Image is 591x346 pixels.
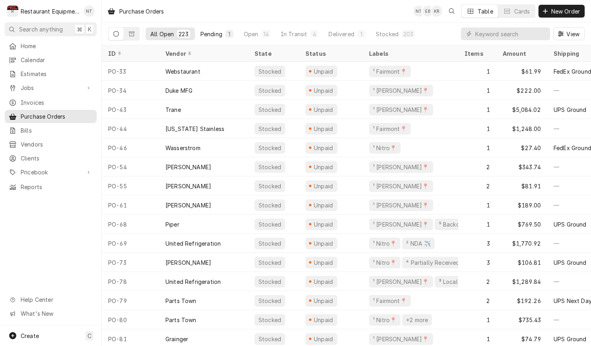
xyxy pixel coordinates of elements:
[102,81,159,100] div: PO-34
[422,6,434,17] div: EB
[102,119,159,138] div: PO-44
[496,81,547,100] div: $222.00
[179,30,188,38] div: 223
[305,49,355,58] div: Status
[21,168,81,176] span: Pricebook
[5,110,97,123] a: Purchase Orders
[496,253,547,272] div: $106.81
[369,49,452,58] div: Labels
[496,100,547,119] div: $5,084.02
[313,258,334,267] div: Unpaid
[496,157,547,176] div: $343.74
[258,106,282,114] div: Stocked
[313,86,334,95] div: Unpaid
[539,5,585,18] button: New Order
[165,297,196,305] div: Parts Town
[102,157,159,176] div: PO-54
[413,6,424,17] div: Nick Tussey's Avatar
[5,138,97,151] a: Vendors
[258,335,282,343] div: Stocked
[431,6,442,17] div: Kelli Robinette's Avatar
[21,126,93,135] span: Bills
[372,144,397,152] div: ¹ Nitro📍
[165,49,240,58] div: Vendor
[372,67,408,76] div: ¹ Fairmont📍
[372,297,408,305] div: ¹ Fairmont📍
[503,49,539,58] div: Amount
[5,22,97,36] button: Search anything⌘K
[478,7,493,16] div: Table
[496,215,547,234] div: $769.50
[165,182,211,190] div: [PERSON_NAME]
[458,119,496,138] div: 1
[227,30,232,38] div: 1
[21,84,81,92] span: Jobs
[445,5,458,18] button: Open search
[84,6,95,17] div: NT
[5,293,97,306] a: Go to Help Center
[200,30,222,38] div: Pending
[514,7,530,16] div: Cards
[5,67,97,80] a: Estimates
[554,220,587,229] div: UPS Ground
[458,176,496,195] div: 2
[150,30,174,38] div: All Open
[165,67,200,76] div: Webstaurant
[553,27,585,40] button: View
[372,201,430,209] div: ¹ [PERSON_NAME]📍
[5,166,97,179] a: Go to Pricebook
[496,234,547,253] div: $1,770.92
[258,163,282,171] div: Stocked
[102,138,159,157] div: PO-46
[372,258,397,267] div: ¹ Nitro📍
[313,316,334,324] div: Unpaid
[5,124,97,137] a: Bills
[258,144,282,152] div: Stocked
[165,163,211,171] div: [PERSON_NAME]
[258,220,282,229] div: Stocked
[7,6,18,17] div: R
[258,239,282,248] div: Stocked
[165,106,181,114] div: Trane
[165,220,179,229] div: Piper
[19,25,63,33] span: Search anything
[496,176,547,195] div: $81.91
[438,220,487,229] div: ⁵ Backordered 🚨
[313,201,334,209] div: Unpaid
[258,125,282,133] div: Stocked
[21,183,93,191] span: Reports
[458,253,496,272] div: 3
[313,182,334,190] div: Unpaid
[465,49,488,58] div: Items
[102,291,159,310] div: PO-79
[458,81,496,100] div: 1
[565,30,581,38] span: View
[372,239,397,248] div: ¹ Nitro📍
[372,316,397,324] div: ¹ Nitro📍
[21,332,39,339] span: Create
[359,30,364,38] div: 1
[405,239,432,248] div: ² NDA ✈️
[258,258,282,267] div: Stocked
[313,297,334,305] div: Unpaid
[21,7,79,16] div: Restaurant Equipment Diagnostics
[165,144,200,152] div: Wasserstrom
[313,163,334,171] div: Unpaid
[88,25,91,33] span: K
[458,195,496,215] div: 1
[496,62,547,81] div: $61.99
[5,152,97,165] a: Clients
[165,335,188,343] div: Grainger
[372,182,430,190] div: ¹ [PERSON_NAME]📍
[255,49,293,58] div: State
[87,332,91,340] span: C
[372,125,408,133] div: ¹ Fairmont📍
[554,106,587,114] div: UPS Ground
[77,25,82,33] span: ⌘
[458,291,496,310] div: 2
[21,56,93,64] span: Calendar
[102,215,159,234] div: PO-68
[372,163,430,171] div: ¹ [PERSON_NAME]📍
[102,234,159,253] div: PO-69
[372,278,430,286] div: ¹ [PERSON_NAME]📍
